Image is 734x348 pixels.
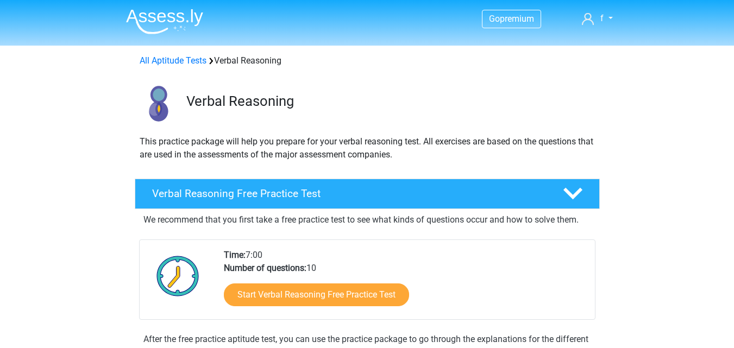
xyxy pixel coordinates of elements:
img: Assessly [126,9,203,34]
div: 7:00 10 [216,249,594,319]
p: We recommend that you first take a free practice test to see what kinds of questions occur and ho... [143,213,591,226]
img: verbal reasoning [135,80,181,126]
h4: Verbal Reasoning Free Practice Test [152,187,545,200]
a: Start Verbal Reasoning Free Practice Test [224,283,409,306]
img: Clock [150,249,205,303]
p: This practice package will help you prepare for your verbal reasoning test. All exercises are bas... [140,135,595,161]
span: f [600,13,604,23]
b: Number of questions: [224,263,306,273]
a: All Aptitude Tests [140,55,206,66]
span: Go [489,14,500,24]
b: Time: [224,250,246,260]
a: Gopremium [482,11,541,26]
div: Verbal Reasoning [135,54,599,67]
span: premium [500,14,534,24]
h3: Verbal Reasoning [186,93,591,110]
a: f [578,12,617,25]
a: Verbal Reasoning Free Practice Test [130,179,604,209]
